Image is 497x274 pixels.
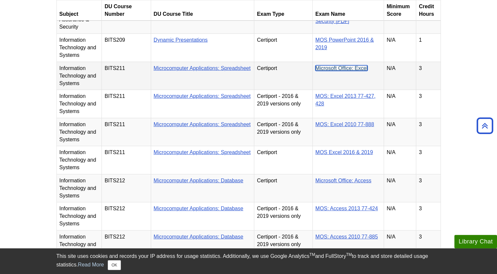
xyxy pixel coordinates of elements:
[416,90,441,118] td: 3
[315,178,371,183] a: Microsoft Office: Access
[78,262,104,267] a: Read More
[315,11,378,24] a: Fundamentals of Cyber Security
[254,174,313,202] td: Certiport
[416,118,441,146] td: 3
[56,202,102,231] td: Information Technology and Systems
[315,65,368,71] a: Microsoft Office: Excel
[102,231,151,259] td: BITS212
[154,234,243,240] a: Microcomputer Applications: Database
[254,90,313,118] td: Certiport - 2016 & 2019 versions only
[102,202,151,231] td: BITS212
[102,146,151,174] td: BITS211
[384,90,416,118] td: N/A
[346,252,352,257] sup: TM
[254,231,313,259] td: Certiport - 2016 & 2019 versions only
[56,174,102,202] td: Information Technology and Systems
[108,260,121,270] button: Close
[254,146,313,174] td: Certiport
[56,34,102,62] td: Information Technology and Systems
[154,65,251,71] a: Microcomputer Applications: Spreadsheet
[102,34,151,62] td: BITS209
[254,118,313,146] td: Certiport - 2016 & 2019 versions only
[384,34,416,62] td: N/A
[102,62,151,90] td: BITS211
[56,146,102,174] td: Information Technology and Systems
[56,118,102,146] td: Information Technology and Systems
[416,231,441,259] td: 3
[315,234,378,240] a: MOS: Access 2010 77-885
[254,34,313,62] td: Certiport
[416,146,441,174] td: 3
[384,118,416,146] td: N/A
[416,62,441,90] td: 3
[56,231,102,259] td: Information Technology and Systems
[154,93,251,99] a: Microcomputer Applications: Spreadsheet
[56,62,102,90] td: Information Technology and Systems
[416,174,441,202] td: 3
[315,149,373,155] a: MOS Excel 2016 & 2019
[102,118,151,146] td: BITS211
[384,202,416,231] td: N/A
[315,206,378,211] a: MOS: Access 2013 77-424
[384,231,416,259] td: N/A
[416,34,441,62] td: 1
[254,202,313,231] td: Certiport - 2016 & 2019 versions only
[384,62,416,90] td: N/A
[56,252,441,270] div: This site uses cookies and records your IP address for usage statistics. Additionally, we use Goo...
[154,178,243,183] a: Microcomputer Applications: Database
[384,146,416,174] td: N/A
[315,37,374,50] a: MOS PowerPoint 2016 & 2019
[154,37,208,43] a: Dynamic Presentations
[454,235,497,248] button: Library Chat
[315,122,374,127] a: MOS: Excel 2010 77-888
[309,252,315,257] sup: TM
[384,174,416,202] td: N/A
[154,122,251,127] a: Microcomputer Applications: Spreadsheet
[102,174,151,202] td: BITS212
[154,206,243,211] a: Microcomputer Applications: Database
[315,93,375,106] a: MOS: Excel 2013 77-427, 428
[56,90,102,118] td: Information Technology and Systems
[474,121,495,130] a: Back to Top
[254,62,313,90] td: Certiport
[154,149,251,155] a: Microcomputer Applications: Spreadsheet
[416,202,441,231] td: 3
[102,90,151,118] td: BITS211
